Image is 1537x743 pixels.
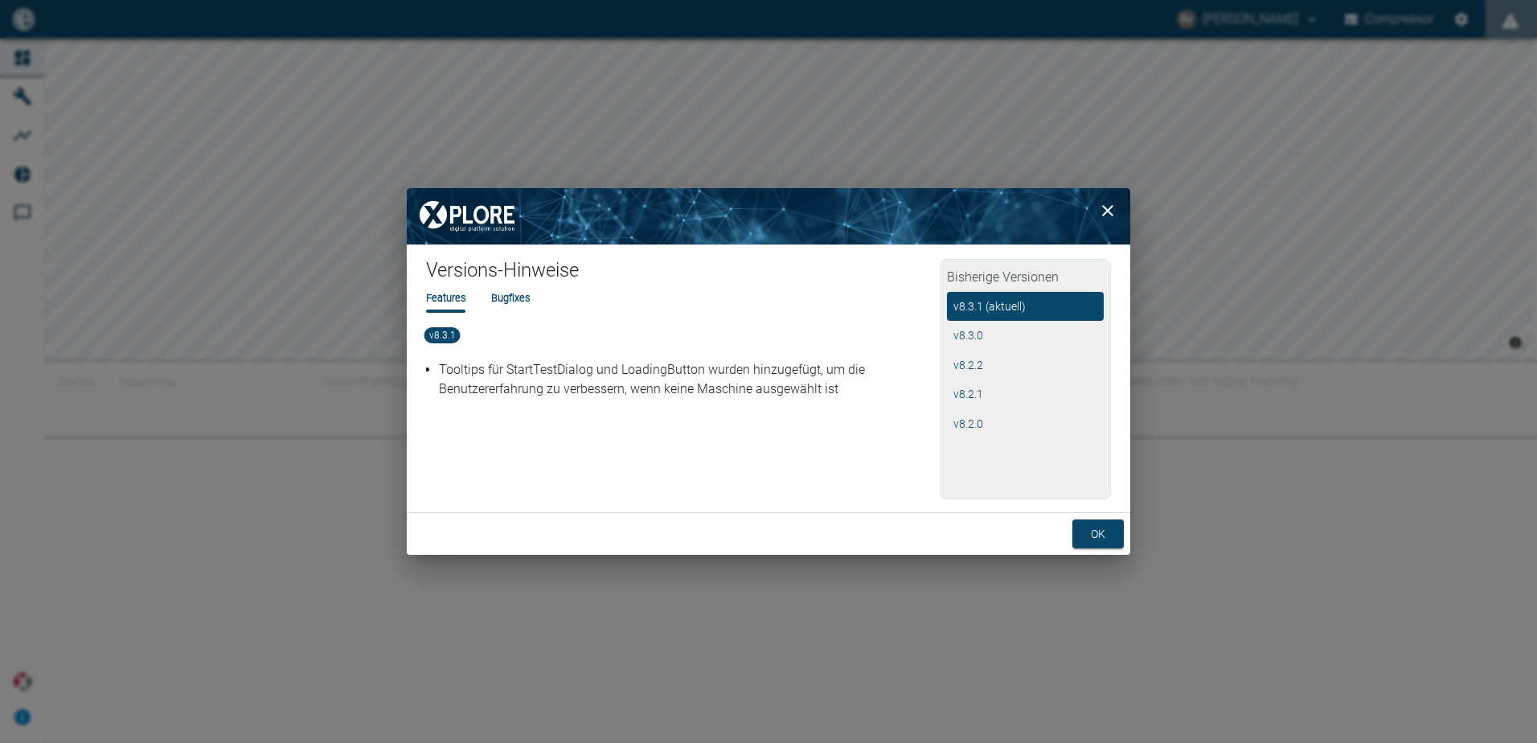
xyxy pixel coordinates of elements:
[947,321,1104,351] button: v8.3.0
[407,188,527,244] img: XPLORE Logo
[947,292,1104,322] button: v8.3.1 (aktuell)
[407,188,1130,244] img: background image
[1072,519,1124,549] button: ok
[426,290,465,306] li: Features
[491,290,530,306] li: Bugfixes
[947,266,1104,292] h2: Bisherige Versionen
[947,380,1104,409] button: v8.2.1
[947,409,1104,439] button: v8.2.0
[1092,195,1124,227] button: close
[439,360,935,399] p: Tooltips für StartTestDialog und LoadingButton wurden hinzugefügt, um die Benutzererfahrung zu ve...
[426,258,940,290] h1: Versions-Hinweise
[947,351,1104,380] button: v8.2.2
[424,327,461,343] span: v8.3.1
